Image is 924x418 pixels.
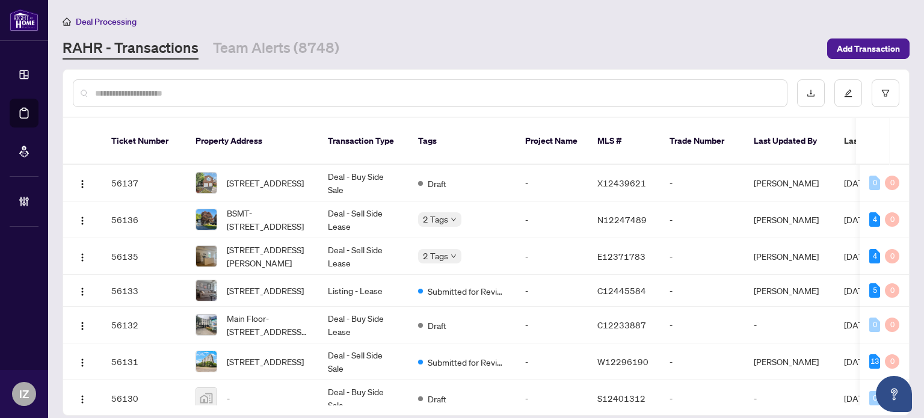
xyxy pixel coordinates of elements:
td: 56136 [102,201,186,238]
img: thumbnail-img [196,280,217,301]
td: [PERSON_NAME] [744,201,834,238]
span: [STREET_ADDRESS] [227,355,304,368]
span: Submitted for Review [428,355,506,369]
span: BSMT-[STREET_ADDRESS] [227,206,309,233]
div: 4 [869,249,880,263]
span: C12445584 [597,285,646,296]
span: filter [881,89,890,97]
span: Last Modified Date [844,134,917,147]
button: Logo [73,173,92,192]
span: Submitted for Review [428,284,506,298]
button: Logo [73,281,92,300]
span: Draft [428,392,446,405]
img: Logo [78,179,87,189]
span: W12296190 [597,356,648,367]
td: Deal - Buy Side Sale [318,380,408,417]
img: Logo [78,216,87,226]
img: thumbnail-img [196,209,217,230]
button: Logo [73,389,92,408]
span: down [451,253,457,259]
td: 56130 [102,380,186,417]
div: 0 [869,318,880,332]
td: 56132 [102,307,186,343]
td: - [516,380,588,417]
td: - [744,307,834,343]
span: home [63,17,71,26]
a: Team Alerts (8748) [213,38,339,60]
span: Draft [428,177,446,190]
img: thumbnail-img [196,315,217,335]
span: [DATE] [844,356,870,367]
th: Project Name [516,118,588,165]
button: filter [872,79,899,107]
button: Logo [73,352,92,371]
td: - [516,343,588,380]
th: Property Address [186,118,318,165]
span: Main Floor-[STREET_ADDRESS][PERSON_NAME] [227,312,309,338]
span: download [807,89,815,97]
th: Trade Number [660,118,744,165]
img: Logo [78,358,87,367]
td: - [660,201,744,238]
td: - [516,275,588,307]
td: 56137 [102,165,186,201]
span: [DATE] [844,393,870,404]
span: IZ [19,386,29,402]
img: logo [10,9,38,31]
td: - [744,380,834,417]
span: 2 Tags [423,212,448,226]
td: - [516,201,588,238]
img: Logo [78,253,87,262]
img: thumbnail-img [196,351,217,372]
td: Deal - Sell Side Lease [318,238,408,275]
img: Logo [78,287,87,297]
img: thumbnail-img [196,173,217,193]
button: Add Transaction [827,38,910,59]
td: - [516,307,588,343]
td: - [660,343,744,380]
td: - [660,165,744,201]
span: [DATE] [844,285,870,296]
span: E12371783 [597,251,645,262]
span: 2 Tags [423,249,448,263]
td: - [660,238,744,275]
span: Draft [428,319,446,332]
td: Deal - Sell Side Sale [318,343,408,380]
td: [PERSON_NAME] [744,165,834,201]
span: [DATE] [844,251,870,262]
th: Ticket Number [102,118,186,165]
span: C12233887 [597,319,646,330]
td: - [660,380,744,417]
div: 0 [869,176,880,190]
td: Listing - Lease [318,275,408,307]
img: thumbnail-img [196,388,217,408]
div: 0 [885,212,899,227]
th: MLS # [588,118,660,165]
div: 0 [885,318,899,332]
span: edit [844,89,852,97]
span: - [227,392,230,405]
span: [STREET_ADDRESS][PERSON_NAME] [227,243,309,269]
td: Deal - Buy Side Sale [318,165,408,201]
span: down [451,217,457,223]
img: thumbnail-img [196,246,217,266]
div: 4 [869,212,880,227]
button: download [797,79,825,107]
img: Logo [78,395,87,404]
td: Deal - Buy Side Lease [318,307,408,343]
span: N12247489 [597,214,647,225]
div: 0 [885,354,899,369]
span: S12401312 [597,393,645,404]
th: Tags [408,118,516,165]
div: 0 [869,391,880,405]
span: [STREET_ADDRESS] [227,176,304,189]
button: Logo [73,210,92,229]
span: Add Transaction [837,39,900,58]
a: RAHR - Transactions [63,38,199,60]
td: 56135 [102,238,186,275]
span: [STREET_ADDRESS] [227,284,304,297]
span: [DATE] [844,214,870,225]
div: 0 [885,249,899,263]
img: Logo [78,321,87,331]
span: [DATE] [844,177,870,188]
